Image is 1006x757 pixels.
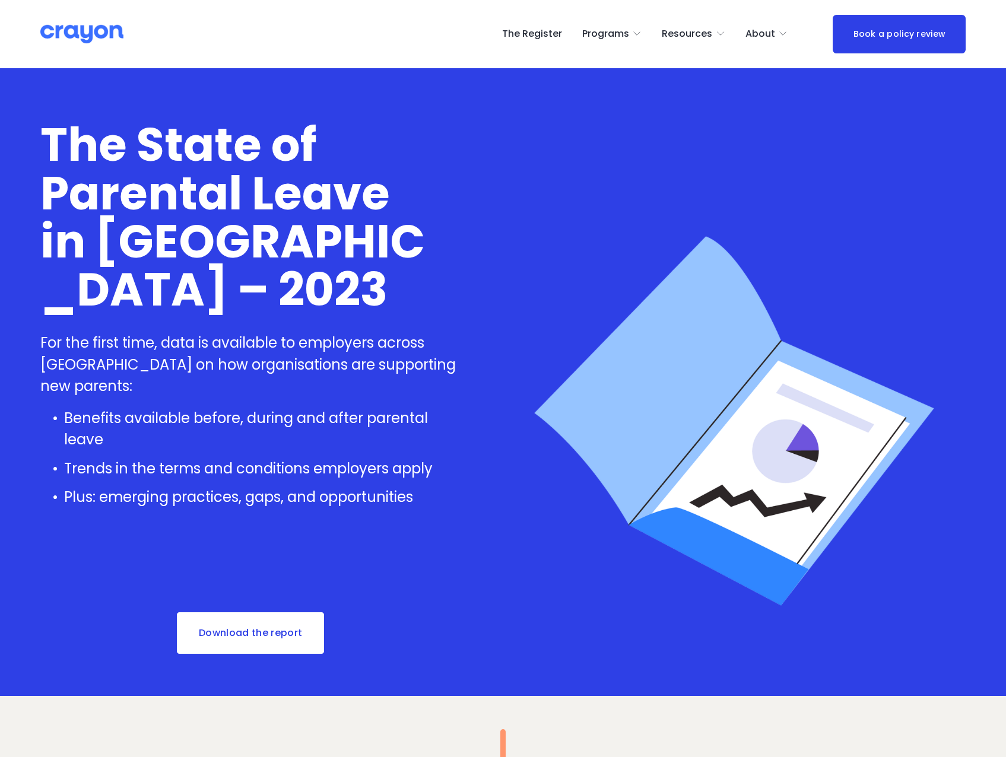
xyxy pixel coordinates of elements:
[176,611,325,655] a: Download the report
[40,24,123,44] img: Crayon
[40,121,461,314] h1: The State of Parental Leave in [GEOGRAPHIC_DATA] – 2023
[64,408,461,450] p: Benefits available before, during and after parental leave
[64,458,461,479] p: Trends in the terms and conditions employers apply
[502,24,562,43] a: The Register
[40,332,461,397] p: For the first time, data is available to employers across [GEOGRAPHIC_DATA] on how organisations ...
[745,26,775,43] span: About
[582,26,629,43] span: Programs
[582,24,642,43] a: folder dropdown
[64,486,461,508] p: Plus: emerging practices, gaps, and opportunities
[662,24,725,43] a: folder dropdown
[833,15,966,53] a: Book a policy review
[662,26,712,43] span: Resources
[745,24,788,43] a: folder dropdown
